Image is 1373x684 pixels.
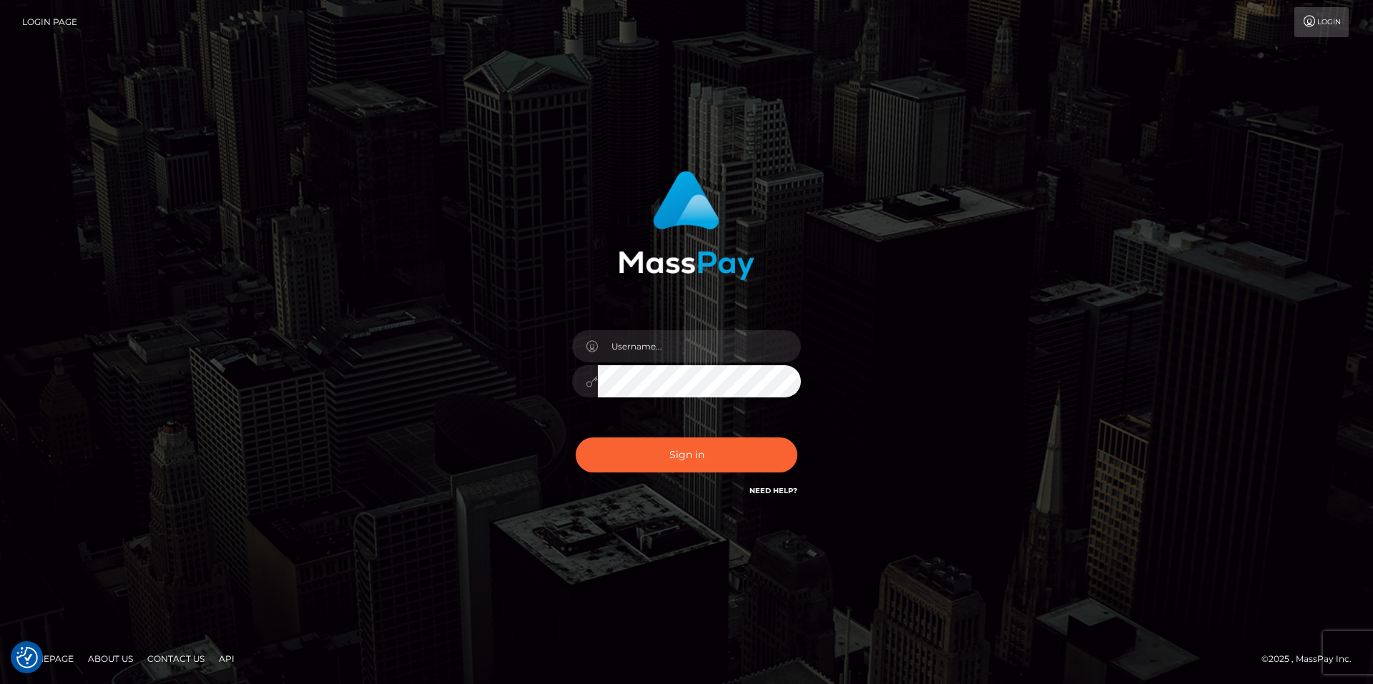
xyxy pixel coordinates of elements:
[1261,651,1362,667] div: © 2025 , MassPay Inc.
[16,647,38,668] img: Revisit consent button
[213,648,240,670] a: API
[576,437,797,472] button: Sign in
[1294,7,1349,37] a: Login
[598,330,801,362] input: Username...
[142,648,210,670] a: Contact Us
[749,486,797,495] a: Need Help?
[16,647,38,668] button: Consent Preferences
[16,648,79,670] a: Homepage
[22,7,77,37] a: Login Page
[619,171,754,280] img: MassPay Login
[82,648,139,670] a: About Us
